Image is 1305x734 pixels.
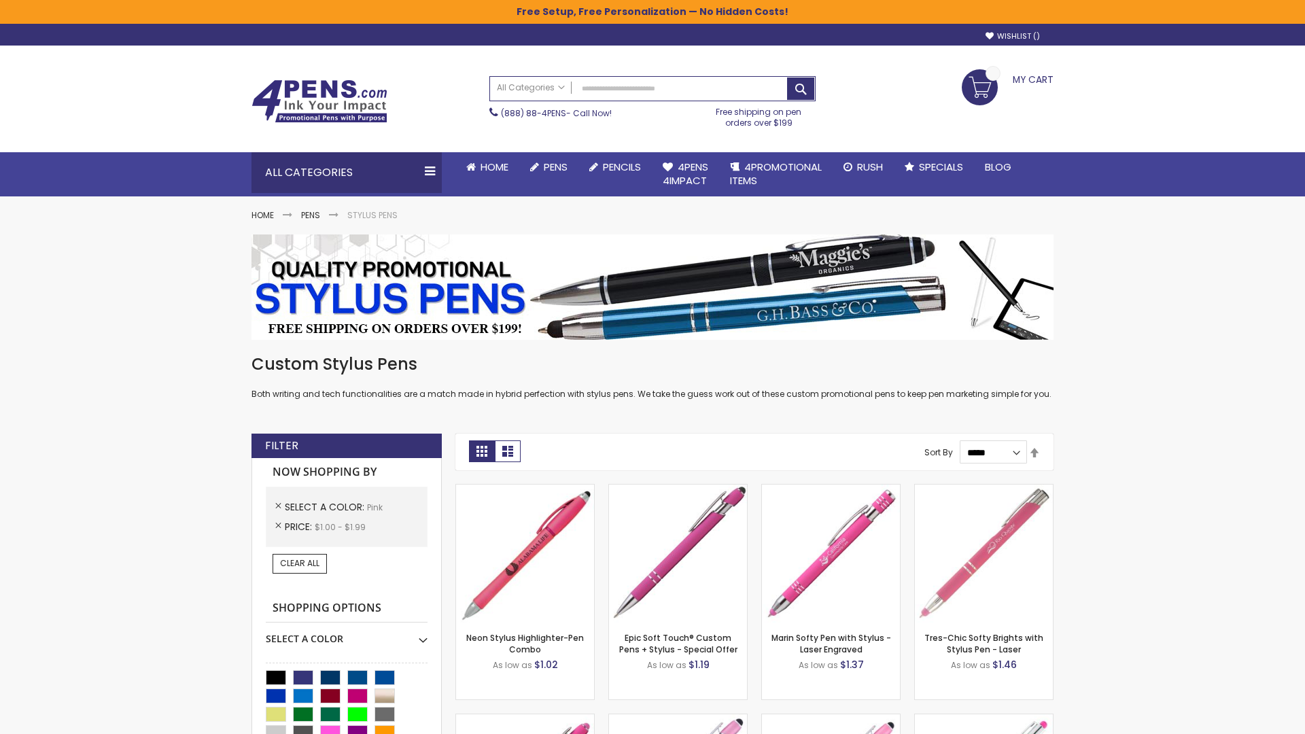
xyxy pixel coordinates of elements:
[456,484,594,495] a: Neon Stylus Highlighter-Pen Combo-Pink
[951,659,990,671] span: As low as
[534,658,558,671] span: $1.02
[285,500,367,514] span: Select A Color
[924,447,953,458] label: Sort By
[251,152,442,193] div: All Categories
[730,160,822,188] span: 4PROMOTIONAL ITEMS
[762,485,900,623] img: Marin Softy Pen with Stylus - Laser Engraved-Pink
[456,485,594,623] img: Neon Stylus Highlighter-Pen Combo-Pink
[919,160,963,174] span: Specials
[501,107,612,119] span: - Call Now!
[857,160,883,174] span: Rush
[301,209,320,221] a: Pens
[481,160,508,174] span: Home
[347,209,398,221] strong: Stylus Pens
[493,659,532,671] span: As low as
[924,632,1043,654] a: Tres-Chic Softy Brights with Stylus Pen - Laser
[266,458,428,487] strong: Now Shopping by
[915,714,1053,725] a: Tres-Chic Softy with Stylus Top Pen - ColorJet-Pink
[974,152,1022,182] a: Blog
[285,520,315,534] span: Price
[603,160,641,174] span: Pencils
[894,152,974,182] a: Specials
[771,632,891,654] a: Marin Softy Pen with Stylus - Laser Engraved
[986,31,1040,41] a: Wishlist
[609,714,747,725] a: Ellipse Stylus Pen - LaserMax-Pink
[497,82,565,93] span: All Categories
[251,209,274,221] a: Home
[915,485,1053,623] img: Tres-Chic Softy Brights with Stylus Pen - Laser-Pink
[762,484,900,495] a: Marin Softy Pen with Stylus - Laser Engraved-Pink
[455,152,519,182] a: Home
[652,152,719,196] a: 4Pens4impact
[985,160,1011,174] span: Blog
[833,152,894,182] a: Rush
[840,658,864,671] span: $1.37
[456,714,594,725] a: Ellipse Softy Brights with Stylus Pen - Laser-Pink
[663,160,708,188] span: 4Pens 4impact
[367,502,383,513] span: Pink
[280,557,319,569] span: Clear All
[251,234,1054,340] img: Stylus Pens
[251,353,1054,375] h1: Custom Stylus Pens
[251,353,1054,400] div: Both writing and tech functionalities are a match made in hybrid perfection with stylus pens. We ...
[609,485,747,623] img: 4P-MS8B-Pink
[762,714,900,725] a: Ellipse Stylus Pen - ColorJet-Pink
[647,659,686,671] span: As low as
[544,160,568,174] span: Pens
[315,521,366,533] span: $1.00 - $1.99
[702,101,816,128] div: Free shipping on pen orders over $199
[519,152,578,182] a: Pens
[619,632,737,654] a: Epic Soft Touch® Custom Pens + Stylus - Special Offer
[265,438,298,453] strong: Filter
[469,440,495,462] strong: Grid
[992,658,1017,671] span: $1.46
[490,77,572,99] a: All Categories
[719,152,833,196] a: 4PROMOTIONALITEMS
[799,659,838,671] span: As low as
[466,632,584,654] a: Neon Stylus Highlighter-Pen Combo
[251,80,387,123] img: 4Pens Custom Pens and Promotional Products
[915,484,1053,495] a: Tres-Chic Softy Brights with Stylus Pen - Laser-Pink
[609,484,747,495] a: 4P-MS8B-Pink
[266,623,428,646] div: Select A Color
[266,594,428,623] strong: Shopping Options
[273,554,327,573] a: Clear All
[578,152,652,182] a: Pencils
[501,107,566,119] a: (888) 88-4PENS
[689,658,710,671] span: $1.19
